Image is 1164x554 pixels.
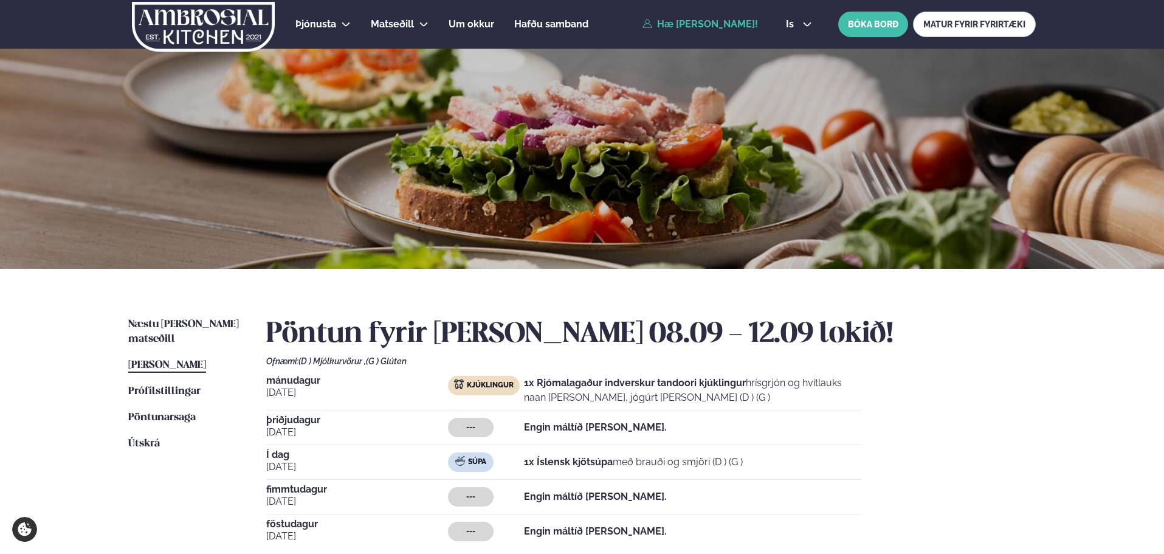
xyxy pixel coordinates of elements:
[266,494,448,509] span: [DATE]
[266,519,448,529] span: föstudagur
[776,19,822,29] button: is
[786,19,797,29] span: is
[128,412,196,423] span: Pöntunarsaga
[298,356,366,366] span: (D ) Mjólkurvörur ,
[466,492,475,502] span: ---
[266,425,448,440] span: [DATE]
[266,485,448,494] span: fimmtudagur
[266,450,448,460] span: Í dag
[371,17,414,32] a: Matseðill
[131,2,276,52] img: logo
[128,410,196,425] a: Pöntunarsaga
[838,12,908,37] button: BÓKA BORÐ
[128,438,160,449] span: Útskrá
[128,437,160,451] a: Útskrá
[524,491,667,502] strong: Engin máltíð [PERSON_NAME].
[128,386,201,396] span: Prófílstillingar
[524,525,667,537] strong: Engin máltíð [PERSON_NAME].
[454,379,464,389] img: chicken.svg
[128,358,206,373] a: [PERSON_NAME]
[514,18,588,30] span: Hafðu samband
[449,18,494,30] span: Um okkur
[128,360,206,370] span: [PERSON_NAME]
[524,421,667,433] strong: Engin máltíð [PERSON_NAME].
[266,415,448,425] span: þriðjudagur
[467,381,514,390] span: Kjúklingur
[128,317,242,347] a: Næstu [PERSON_NAME] matseðill
[128,319,239,344] span: Næstu [PERSON_NAME] matseðill
[128,384,201,399] a: Prófílstillingar
[295,17,336,32] a: Þjónusta
[466,423,475,432] span: ---
[371,18,414,30] span: Matseðill
[642,19,758,30] a: Hæ [PERSON_NAME]!
[266,386,448,400] span: [DATE]
[449,17,494,32] a: Um okkur
[266,356,1036,366] div: Ofnæmi:
[455,456,465,466] img: soup.svg
[295,18,336,30] span: Þjónusta
[524,456,613,468] strong: 1x Íslensk kjötsúpa
[366,356,407,366] span: (G ) Glúten
[12,517,37,542] a: Cookie settings
[913,12,1036,37] a: MATUR FYRIR FYRIRTÆKI
[266,317,1036,351] h2: Pöntun fyrir [PERSON_NAME] 08.09 - 12.09 lokið!
[524,455,743,469] p: með brauði og smjöri (D ) (G )
[524,377,746,389] strong: 1x Rjómalagaður indverskur tandoori kjúklingur
[468,457,486,467] span: Súpa
[266,376,448,386] span: mánudagur
[514,17,588,32] a: Hafðu samband
[524,376,862,405] p: hrísgrjón og hvítlauks naan [PERSON_NAME], jógúrt [PERSON_NAME] (D ) (G )
[466,527,475,536] span: ---
[266,460,448,474] span: [DATE]
[266,529,448,544] span: [DATE]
